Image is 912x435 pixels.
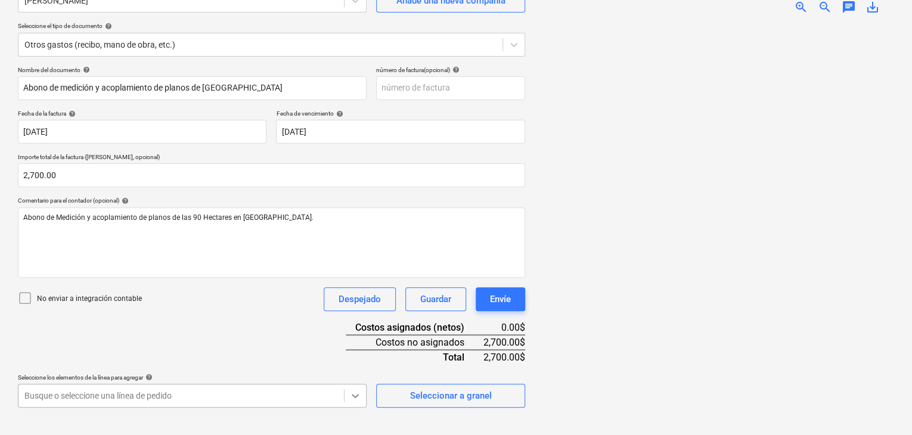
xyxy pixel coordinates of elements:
span: help [143,374,153,381]
div: Nombre del documento [18,66,367,74]
span: help [80,66,90,73]
span: help [103,23,112,30]
input: Fecha de vencimiento no especificada [276,120,525,144]
div: 2,700.00$ [483,350,525,364]
span: help [66,110,76,117]
button: Despejado [324,287,396,311]
span: help [450,66,460,73]
input: Importe total de la factura (coste neto, opcional) [18,163,525,187]
div: Fecha de vencimiento [276,110,525,117]
input: Nombre del documento [18,76,367,100]
div: 2,700.00$ [483,335,525,350]
div: Guardar [420,291,451,307]
button: Seleccionar a granel [376,384,525,408]
div: Comentario para el contador (opcional) [18,197,525,204]
div: 0.00$ [483,321,525,335]
div: Fecha de la factura [18,110,266,117]
div: Costos asignados (netos) [346,321,483,335]
input: número de factura [376,76,525,100]
p: No enviar a integración contable [37,294,142,304]
div: número de factura (opcional) [376,66,525,74]
span: Abono de Medición y acoplamiento de planos de las 90 Hectares en [GEOGRAPHIC_DATA]. [23,213,314,222]
div: Total [346,350,483,364]
button: Envíe [476,287,525,311]
span: help [333,110,343,117]
span: help [119,197,129,204]
div: Seleccionar a granel [410,388,491,403]
div: Despejado [339,291,381,307]
div: Seleccione el tipo de documento [18,22,525,30]
button: Guardar [405,287,466,311]
iframe: Chat Widget [852,378,912,435]
div: Seleccione los elementos de la línea para agregar [18,374,367,381]
input: Fecha de factura no especificada [18,120,266,144]
p: Importe total de la factura ([PERSON_NAME], opcional) [18,153,525,163]
div: Envíe [490,291,511,307]
div: Costos no asignados [346,335,483,350]
div: Widget de chat [852,378,912,435]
